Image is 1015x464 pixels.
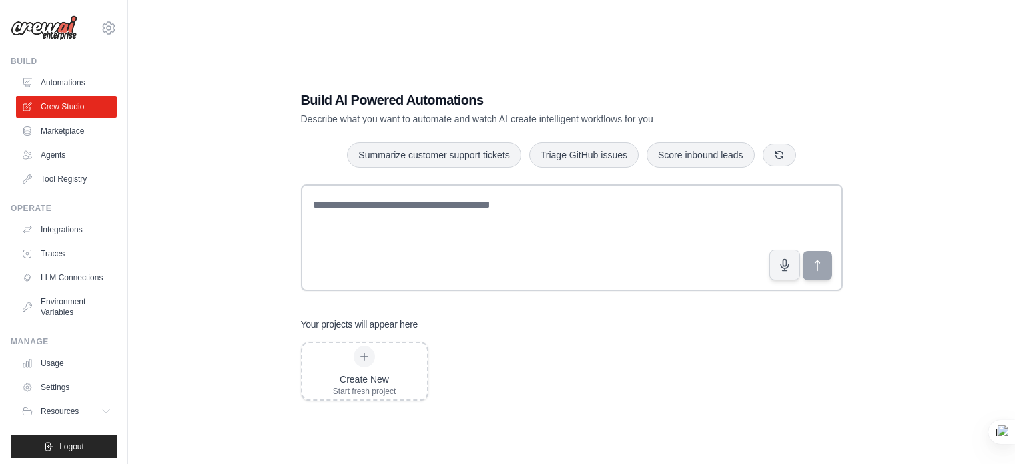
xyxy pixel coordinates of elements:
[769,250,800,280] button: Click to speak your automation idea
[333,386,396,397] div: Start fresh project
[41,406,79,417] span: Resources
[16,401,117,422] button: Resources
[16,219,117,240] a: Integrations
[16,120,117,142] a: Marketplace
[529,142,639,168] button: Triage GitHub issues
[301,318,418,331] h3: Your projects will appear here
[16,267,117,288] a: LLM Connections
[16,168,117,190] a: Tool Registry
[11,56,117,67] div: Build
[16,377,117,398] a: Settings
[16,96,117,118] a: Crew Studio
[11,15,77,41] img: Logo
[333,373,396,386] div: Create New
[16,243,117,264] a: Traces
[301,91,749,109] h1: Build AI Powered Automations
[647,142,755,168] button: Score inbound leads
[301,112,749,126] p: Describe what you want to automate and watch AI create intelligent workflows for you
[16,144,117,166] a: Agents
[16,291,117,323] a: Environment Variables
[11,336,117,347] div: Manage
[16,353,117,374] a: Usage
[347,142,521,168] button: Summarize customer support tickets
[59,441,84,452] span: Logout
[763,144,796,166] button: Get new suggestions
[11,203,117,214] div: Operate
[11,435,117,458] button: Logout
[16,72,117,93] a: Automations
